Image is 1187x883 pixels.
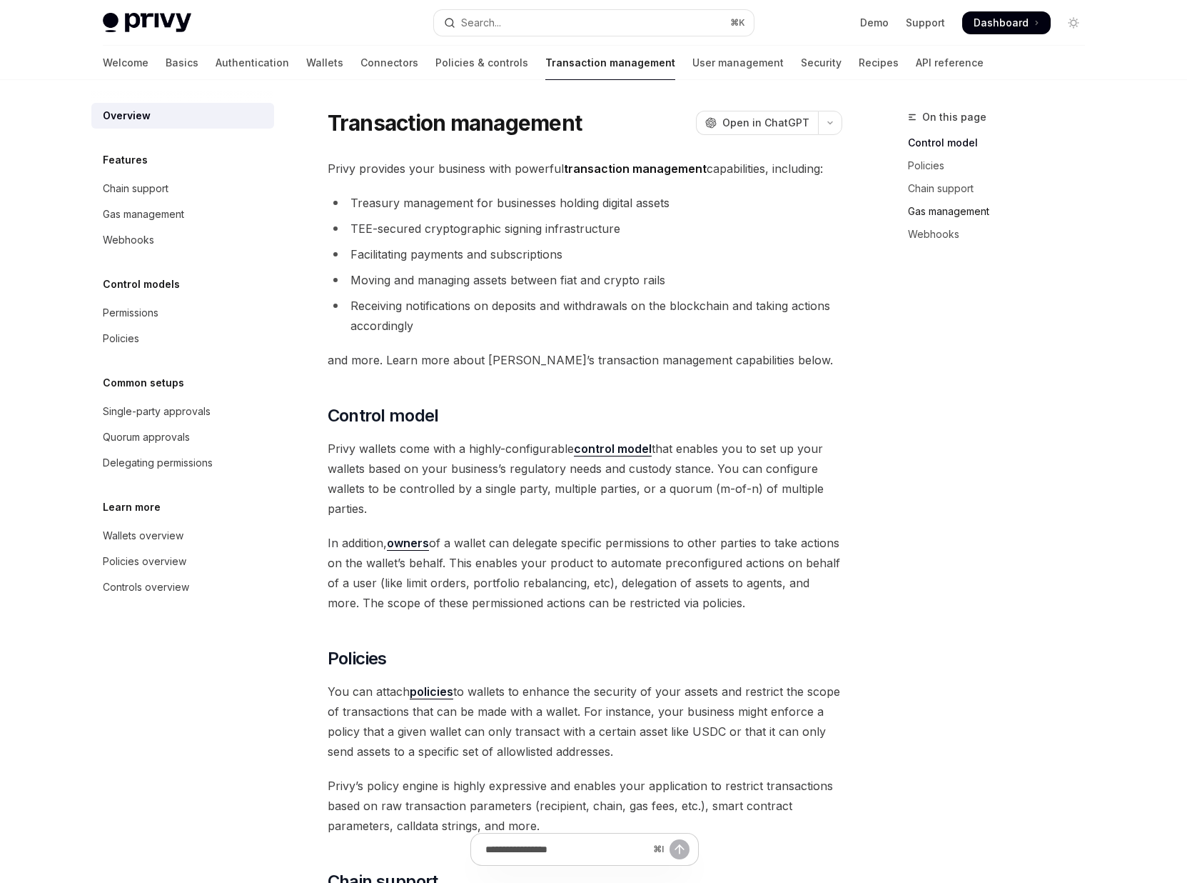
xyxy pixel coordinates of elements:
a: Recipes [859,46,899,80]
a: Authentication [216,46,289,80]
a: Delegating permissions [91,450,274,476]
a: Support [906,16,945,30]
a: Chain support [91,176,274,201]
a: Overview [91,103,274,129]
div: Chain support [103,180,168,197]
strong: transaction management [564,161,707,176]
a: Controls overview [91,574,274,600]
a: Chain support [908,177,1096,200]
span: In addition, of a wallet can delegate specific permissions to other parties to take actions on th... [328,533,842,613]
span: and more. Learn more about [PERSON_NAME]’s transaction management capabilities below. [328,350,842,370]
a: control model [574,441,652,457]
a: Basics [166,46,198,80]
img: light logo [103,13,191,33]
a: Permissions [91,300,274,326]
a: User management [692,46,784,80]
a: Gas management [91,201,274,227]
span: Dashboard [974,16,1029,30]
a: owners [387,536,429,551]
li: Treasury management for businesses holding digital assets [328,193,842,213]
div: Policies overview [103,553,186,570]
a: Transaction management [545,46,675,80]
span: Privy’s policy engine is highly expressive and enables your application to restrict transactions ... [328,776,842,836]
h5: Common setups [103,374,184,391]
div: Overview [103,107,151,124]
button: Open search [434,10,754,36]
span: ⌘ K [730,17,745,29]
input: Ask a question... [485,834,647,865]
div: Quorum approvals [103,429,190,446]
a: Gas management [908,200,1096,223]
a: Single-party approvals [91,399,274,424]
li: Receiving notifications on deposits and withdrawals on the blockchain and taking actions accordingly [328,296,842,336]
h5: Control models [103,276,180,293]
a: policies [410,684,453,699]
a: Wallets [306,46,343,80]
span: Policies [328,647,387,670]
button: Toggle dark mode [1062,11,1085,34]
div: Webhooks [103,231,154,249]
span: Privy provides your business with powerful capabilities, including: [328,159,842,179]
div: Gas management [103,206,184,223]
li: Moving and managing assets between fiat and crypto rails [328,270,842,290]
a: Policies overview [91,549,274,574]
a: Demo [860,16,889,30]
li: Facilitating payments and subscriptions [328,244,842,264]
div: Permissions [103,304,158,321]
h1: Transaction management [328,110,582,136]
h5: Features [103,151,148,169]
a: Policies & controls [435,46,528,80]
a: Dashboard [962,11,1051,34]
div: Policies [103,330,139,347]
span: Privy wallets come with a highly-configurable that enables you to set up your wallets based on yo... [328,439,842,519]
div: Single-party approvals [103,403,211,420]
h5: Learn more [103,499,161,516]
div: Delegating permissions [103,454,213,472]
span: On this page [922,109,986,126]
div: Search... [461,14,501,31]
a: Webhooks [908,223,1096,246]
span: Open in ChatGPT [722,116,809,130]
a: Security [801,46,842,80]
span: Control model [328,404,439,427]
a: Welcome [103,46,148,80]
div: Controls overview [103,579,189,596]
a: Quorum approvals [91,424,274,450]
a: Webhooks [91,227,274,253]
li: TEE-secured cryptographic signing infrastructure [328,219,842,239]
a: Wallets overview [91,523,274,549]
a: Policies [91,326,274,351]
span: You can attach to wallets to enhance the security of your assets and restrict the scope of transa... [328,682,842,762]
div: Wallets overview [103,527,183,544]
a: Policies [908,154,1096,177]
button: Open in ChatGPT [696,111,818,135]
button: Send message [670,839,690,859]
a: API reference [916,46,984,80]
a: Control model [908,131,1096,154]
a: Connectors [360,46,418,80]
